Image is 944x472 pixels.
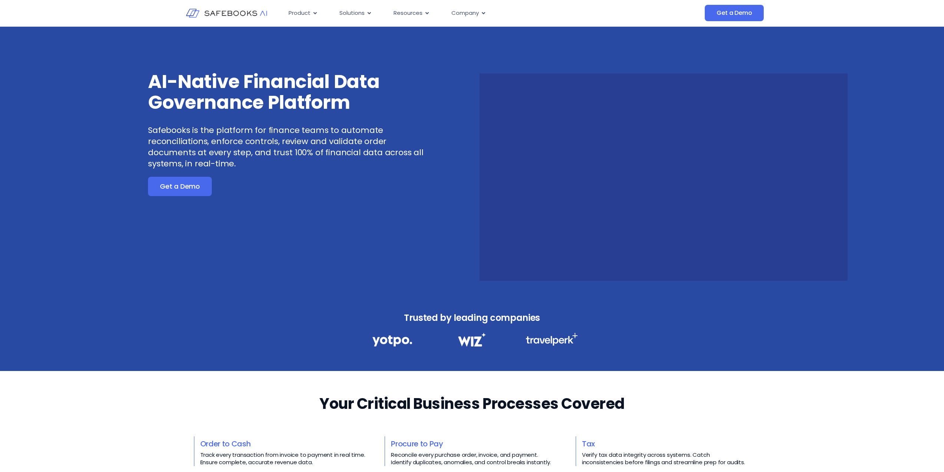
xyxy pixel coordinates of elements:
img: Financial Data Governance 1 [372,333,412,349]
span: Solutions [339,9,365,17]
a: Order to Cash [200,439,251,449]
div: Menu Toggle [283,6,631,20]
span: Resources [394,9,422,17]
nav: Menu [283,6,631,20]
a: Procure to Pay [391,439,443,449]
span: Get a Demo [160,183,200,190]
a: Get a Demo [705,5,764,21]
span: Get a Demo [717,9,752,17]
a: Tax [582,439,595,449]
p: Verify tax data integrity across systems. Catch inconsistencies before filings and streamline pre... [582,451,750,466]
span: Company [451,9,479,17]
p: Safebooks is the platform for finance teams to automate reconciliations, enforce controls, review... [148,125,424,169]
a: Get a Demo [148,177,212,196]
h2: Your Critical Business Processes Covered​​ [319,393,625,414]
p: Track every transaction from invoice to payment in real time. Ensure complete, accurate revenue d... [200,451,369,466]
h3: Trusted by leading companies [356,310,588,325]
img: Financial Data Governance 2 [454,333,489,346]
p: Reconcile every purchase order, invoice, and payment. Identify duplicates, anomalies, and control... [391,451,559,466]
h3: AI-Native Financial Data Governance Platform [148,71,424,113]
img: Financial Data Governance 3 [526,333,578,346]
span: Product [289,9,310,17]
